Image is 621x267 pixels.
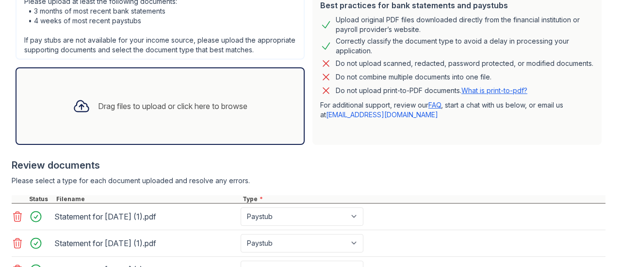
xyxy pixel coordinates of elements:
div: Review documents [12,158,605,172]
a: [EMAIL_ADDRESS][DOMAIN_NAME] [326,110,438,119]
div: Statement for [DATE] (1).pdf [54,209,237,224]
a: What is print-to-pdf? [461,86,527,94]
div: Status [27,195,54,203]
div: Drag files to upload or click here to browse [98,100,247,112]
div: Do not upload scanned, redacted, password protected, or modified documents. [336,58,593,69]
div: Filename [54,195,241,203]
a: FAQ [428,101,441,109]
div: Type [241,195,605,203]
div: Correctly classify the document type to avoid a delay in processing your application. [336,36,594,56]
div: Please select a type for each document uploaded and resolve any errors. [12,176,605,186]
p: Do not upload print-to-PDF documents. [336,86,527,95]
div: Upload original PDF files downloaded directly from the financial institution or payroll provider’... [336,15,594,34]
div: Statement for [DATE] (1).pdf [54,236,237,251]
p: For additional support, review our , start a chat with us below, or email us at [320,100,594,120]
div: Do not combine multiple documents into one file. [336,71,491,83]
